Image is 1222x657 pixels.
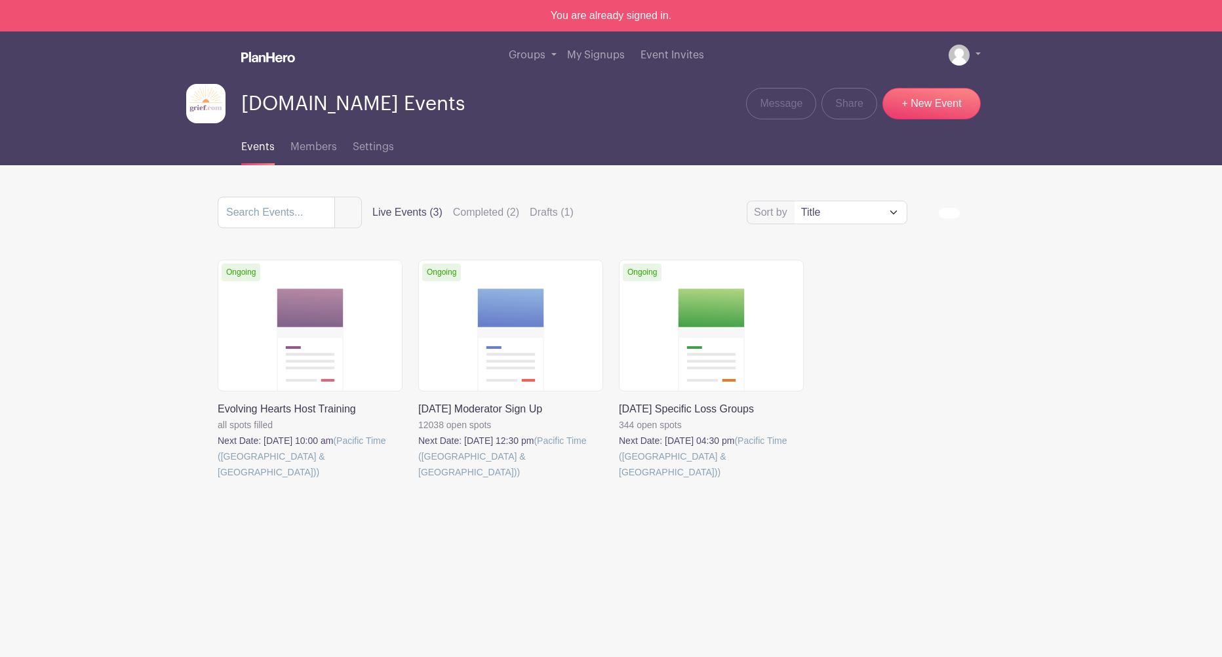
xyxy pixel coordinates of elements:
label: Completed (2) [453,205,519,220]
img: default-ce2991bfa6775e67f084385cd625a349d9dcbb7a52a09fb2fda1e96e2d18dcdb.png [949,45,970,66]
img: grief-logo-planhero.png [186,84,226,123]
a: Groups [503,31,562,79]
a: Members [290,123,337,165]
span: Events [241,142,275,152]
a: Settings [353,123,394,165]
span: Event Invites [641,50,704,60]
label: Drafts (1) [530,205,574,220]
span: Message [760,96,802,111]
span: Settings [353,142,394,152]
input: Search Events... [218,197,335,228]
span: Members [290,142,337,152]
div: filters [372,205,574,220]
label: Sort by [754,205,791,220]
img: logo_white-6c42ec7e38ccf1d336a20a19083b03d10ae64f83f12c07503d8b9e83406b4c7d.svg [241,52,295,62]
a: Share [821,88,877,119]
a: Event Invites [635,31,709,79]
label: Live Events (3) [372,205,443,220]
span: Share [835,96,863,111]
div: order and view [939,208,1004,218]
a: My Signups [562,31,630,79]
span: Groups [509,50,545,60]
a: + New Event [882,88,981,119]
a: Message [746,88,816,119]
span: [DOMAIN_NAME] Events [241,93,465,115]
a: Events [241,123,275,165]
span: My Signups [567,50,625,60]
